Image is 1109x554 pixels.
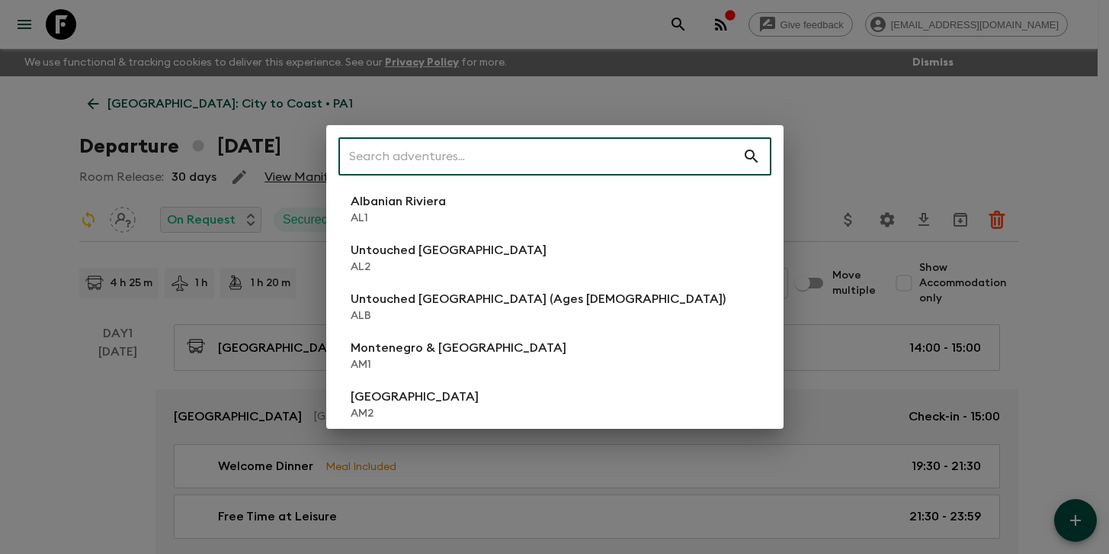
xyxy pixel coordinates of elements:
[351,308,726,324] p: ALB
[351,192,446,211] p: Albanian Riviera
[351,259,546,275] p: AL2
[351,241,546,259] p: Untouched [GEOGRAPHIC_DATA]
[351,406,479,421] p: AM2
[338,135,742,178] input: Search adventures...
[351,388,479,406] p: [GEOGRAPHIC_DATA]
[351,211,446,226] p: AL1
[351,339,566,357] p: Montenegro & [GEOGRAPHIC_DATA]
[351,357,566,372] p: AM1
[351,290,726,308] p: Untouched [GEOGRAPHIC_DATA] (Ages [DEMOGRAPHIC_DATA])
